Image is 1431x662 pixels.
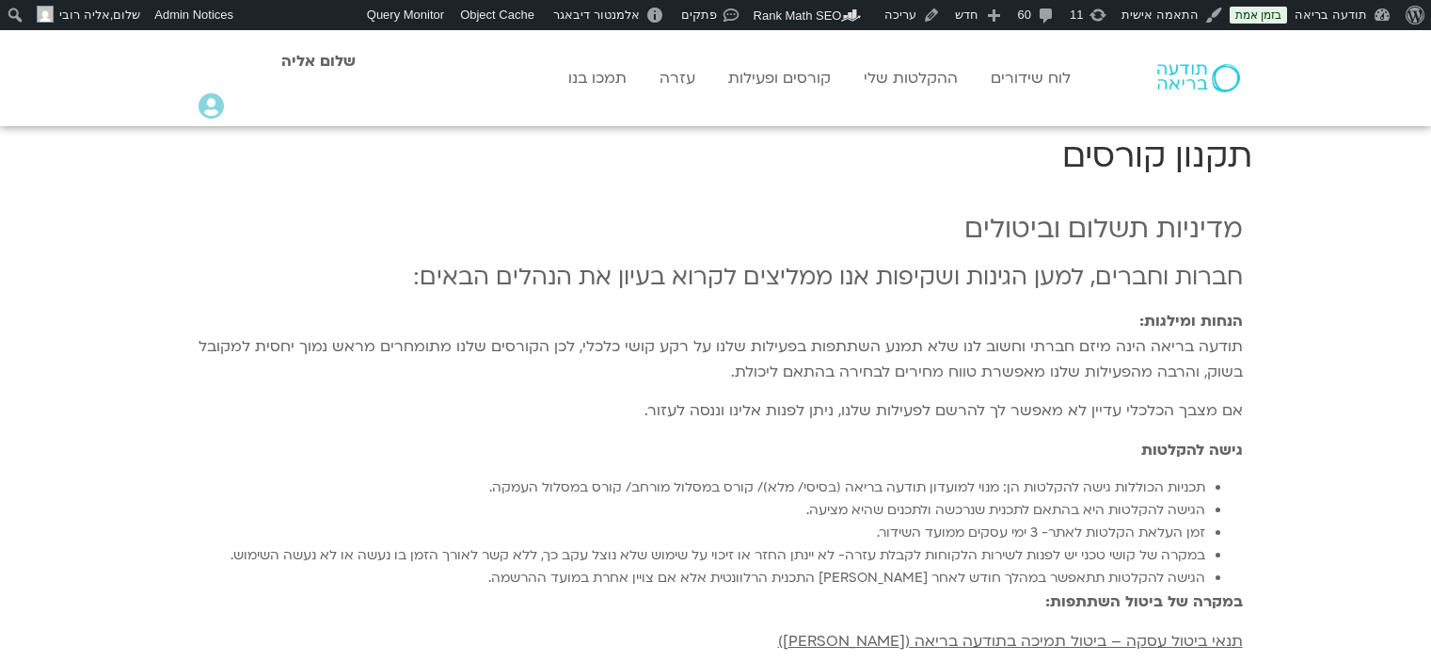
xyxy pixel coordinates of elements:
a: קורסים ופעילות [719,60,840,96]
a: תמכו בנו [559,60,636,96]
strong: במקרה של ביטול השתתפות: [1045,591,1243,612]
u: תנאי ביטול עסקה – ביטול תמיכה בתודעה בריאה ([PERSON_NAME]) [778,631,1243,652]
li: הגישה להקלטות היא בהתאם לתכנית שנרכשה ולתכנים שהיא מציעה. [189,499,1205,522]
a: ההקלטות שלי [854,60,967,96]
li: במקרה של קושי טכני יש לפנות לשירות הלקוחות לקבלת עזרה- לא יינתן החזר או זיכוי על שימוש שלא נוצל ע... [189,544,1205,567]
span: גישה להקלטות [1141,440,1243,460]
a: לוח שידורים [981,60,1080,96]
a: בזמן אמת [1230,7,1287,24]
li: תכניות הכוללות גישה להקלטות הן: מנוי למועדון תודעה בריאה (בסיסי/ מלא)/ קורס במסלול מורחב/ קורס במ... [189,476,1205,499]
p: תודעה בריאה הינה מיזם חברתי וחשוב לנו שלא תמנע השתתפות בפעילות שלנו על רקע קושי כלכלי, לכן הקורסי... [189,309,1243,385]
h2: מדיניות תשלום וביטולים [189,211,1243,247]
a: עזרה [650,60,705,96]
span: Rank Math SEO [754,8,842,23]
h1: תקנון קורסים [180,134,1252,179]
li: הגישה להקלטות תתאפשר במהלך חודש לאחר [PERSON_NAME] התכנית הרלוונטית אלא אם צויין אחרת במועד ההרשמה. [189,567,1205,589]
span: שלום אליה [281,51,356,72]
img: תודעה בריאה [1157,64,1240,92]
strong: הנחות ומילגות: [1139,311,1243,331]
span: אליה רובי [59,8,110,22]
p: אם מצבך הכלכלי עדיין לא מאפשר לך להרשם לפעילות שלנו, ניתן לפנות אלינו וננסה לעזור. [189,398,1243,424]
li: זמן העלאת הקלטות לאתר- 3 ימי עסקים ממועד השידור. [189,522,1205,544]
h3: חברות וחברים, למען הגינות ושקיפות אנו ממליצים לקרוא בעיון את הנהלים הבאים: [189,262,1243,294]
